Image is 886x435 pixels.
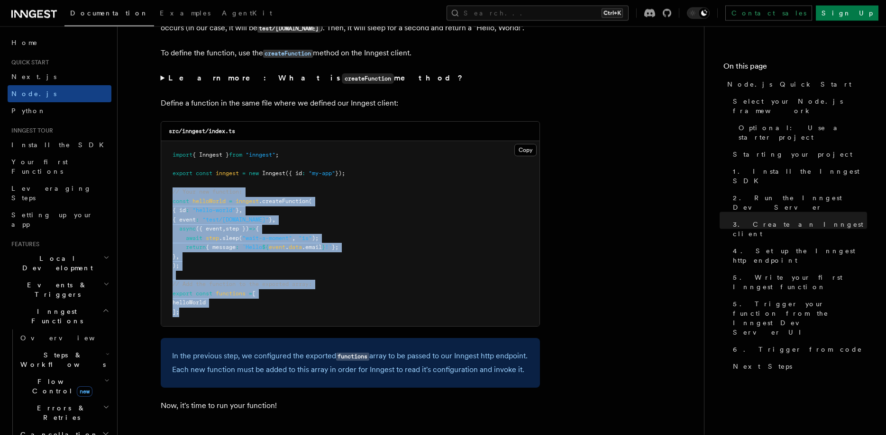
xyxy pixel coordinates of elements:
span: const [196,170,212,177]
span: } [236,207,239,213]
span: ); [312,235,319,241]
span: const [173,198,189,204]
span: ( [309,198,312,204]
strong: Learn more: What is method? [168,73,465,82]
span: Documentation [70,9,148,17]
span: Install the SDK [11,141,110,149]
span: { message [206,244,236,250]
a: Node.js Quick Start [723,76,867,93]
a: Your first Functions [8,153,111,180]
button: Events & Triggers [8,276,111,303]
span: Local Development [8,254,103,273]
span: `Hello [242,244,262,250]
a: Setting up your app [8,206,111,233]
span: => [249,225,256,232]
a: 4. Set up the Inngest http endpoint [729,242,867,269]
span: await [186,235,202,241]
span: data [289,244,302,250]
span: "wait-a-moment" [242,235,292,241]
p: Define a function in the same file where we defined our Inngest client: [161,97,540,110]
button: Toggle dark mode [687,8,710,19]
span: Setting up your app [11,211,93,228]
span: Optional: Use a starter project [739,123,867,142]
a: Sign Up [816,6,878,21]
span: Errors & Retries [17,403,103,422]
span: !` [325,244,332,250]
a: Overview [17,329,111,346]
span: [ [252,290,256,297]
span: inngest [216,170,239,177]
span: .email [302,244,322,250]
span: }; [332,244,338,250]
span: event [269,244,285,250]
span: 5. Trigger your function from the Inngest Dev Server UI [733,299,867,337]
span: , [292,235,295,241]
span: export [173,290,192,297]
p: Now, it's time to run your function! [161,399,540,412]
span: = [229,198,232,204]
button: Inngest Functions [8,303,111,329]
span: Quick start [8,59,49,66]
a: Next Steps [729,358,867,375]
button: Errors & Retries [17,399,111,426]
span: 6. Trigger from code [733,345,862,354]
span: Home [11,38,38,47]
span: 5. Write your first Inngest function [733,273,867,292]
span: inngest [236,198,259,204]
button: Copy [514,144,537,156]
span: Starting your project [733,150,852,159]
code: src/inngest/index.ts [169,128,235,134]
span: step [206,235,219,241]
span: { event [173,216,196,223]
a: 5. Write your first Inngest function [729,269,867,295]
button: Search...Ctrl+K [447,6,629,21]
a: 2. Run the Inngest Dev Server [729,189,867,216]
span: async [179,225,196,232]
span: : [196,216,199,223]
span: Next.js [11,73,56,80]
span: ({ id [285,170,302,177]
span: Next Steps [733,362,792,371]
span: ; [275,151,279,158]
span: : [186,207,189,213]
span: .sleep [219,235,239,241]
button: Local Development [8,250,111,276]
span: new [249,170,259,177]
a: Optional: Use a starter project [735,119,867,146]
a: Python [8,102,111,119]
span: import [173,151,192,158]
span: , [239,207,242,213]
span: . [285,244,289,250]
span: Overview [20,334,118,342]
a: 1. Install the Inngest SDK [729,163,867,189]
span: "1s" [299,235,312,241]
span: } [322,244,325,250]
code: test/[DOMAIN_NAME] [257,25,320,33]
button: Steps & Workflows [17,346,111,373]
a: Next.js [8,68,111,85]
span: .createFunction [259,198,309,204]
span: 2. Run the Inngest Dev Server [733,193,867,212]
span: : [236,244,239,250]
span: export [173,170,192,177]
kbd: Ctrl+K [602,9,623,18]
span: ({ event [196,225,222,232]
span: ); [173,262,179,269]
span: : [302,170,305,177]
span: functions [216,290,246,297]
span: ${ [262,244,269,250]
a: Node.js [8,85,111,102]
span: ( [239,235,242,241]
a: 5. Trigger your function from the Inngest Dev Server UI [729,295,867,341]
a: 3. Create an Inngest client [729,216,867,242]
code: createFunction [342,73,394,84]
span: 3. Create an Inngest client [733,220,867,239]
span: ]; [173,309,179,315]
span: } [173,253,176,260]
span: , [222,225,226,232]
span: } [269,216,272,223]
summary: Learn more: What iscreateFunctionmethod? [161,71,540,85]
span: Python [11,107,46,115]
span: "test/[DOMAIN_NAME]" [202,216,269,223]
p: To define the function, use the method on the Inngest client. [161,46,540,60]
